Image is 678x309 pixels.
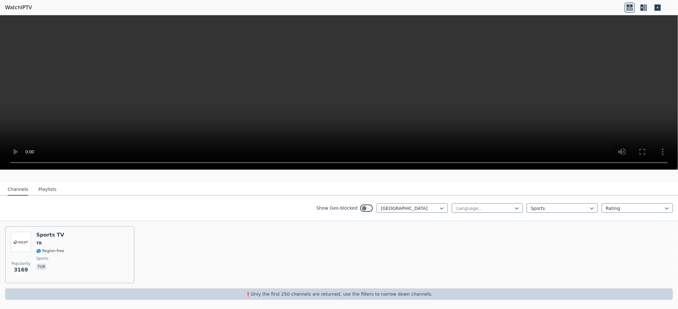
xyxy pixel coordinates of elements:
p: ❗️Only the first 250 channels are returned, use the filters to narrow down channels. [8,291,670,297]
h6: Sports TV [36,232,64,238]
span: Popularity [11,261,31,266]
button: Channels [8,184,28,196]
a: WatchIPTV [5,4,32,11]
span: 🌎 Region-free [36,248,64,253]
span: TR [36,241,42,246]
p: tur [36,264,46,270]
span: 3169 [14,266,28,274]
label: Show Geo-blocked [316,205,358,211]
span: sports [36,256,48,261]
button: Playlists [38,184,57,196]
img: Sports TV [11,232,31,252]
